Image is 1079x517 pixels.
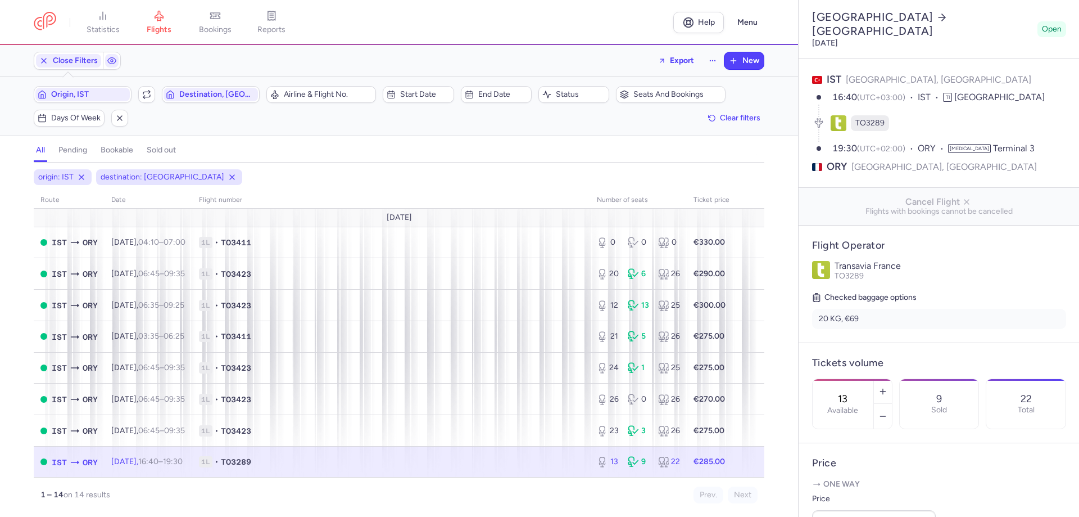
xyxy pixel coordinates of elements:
[138,331,184,341] span: –
[101,145,133,155] h4: bookable
[83,425,98,437] span: Orly, Paris, France
[215,237,219,248] span: •
[138,237,185,247] span: –
[597,425,619,437] div: 23
[199,300,212,311] span: 1L
[83,268,98,280] span: ORY
[400,90,450,99] span: Start date
[831,115,846,131] figure: TO airline logo
[704,110,764,127] button: Clear filters
[64,490,110,500] span: on 14 results
[162,86,260,103] button: Destination, [GEOGRAPHIC_DATA]
[83,299,98,312] span: Orly, Paris, France
[138,300,159,310] time: 06:35
[199,425,212,437] span: 1L
[954,92,1045,102] span: [GEOGRAPHIC_DATA]
[284,90,372,99] span: Airline & Flight No.
[52,299,67,312] span: Istanbul Airport, İstanbul, Turkey
[383,86,454,103] button: Start date
[812,309,1066,329] li: 20 KG, €69
[628,268,650,280] div: 6
[812,38,838,48] time: [DATE]
[616,86,726,103] button: Seats and bookings
[628,300,650,311] div: 13
[658,394,680,405] div: 26
[111,457,183,466] span: [DATE],
[52,393,67,406] span: Istanbul Airport, İstanbul, Turkey
[827,406,858,415] label: Available
[111,237,185,247] span: [DATE],
[75,10,131,35] a: statistics
[720,114,760,122] span: Clear filters
[199,25,232,35] span: bookings
[693,331,724,341] strong: €275.00
[199,331,212,342] span: 1L
[835,261,1066,271] p: Transavia France
[83,393,98,406] span: Orly, Paris, France
[111,363,185,372] span: [DATE],
[215,425,219,437] span: •
[138,457,183,466] span: –
[724,52,764,69] button: New
[628,425,650,437] div: 3
[693,300,726,310] strong: €300.00
[34,86,132,103] button: Origin, IST
[257,25,285,35] span: reports
[658,331,680,342] div: 26
[1042,24,1062,35] span: Open
[36,145,45,155] h4: all
[147,25,171,35] span: flights
[693,487,723,503] button: Prev.
[138,457,158,466] time: 16:40
[687,192,736,209] th: Ticket price
[628,362,650,374] div: 1
[857,144,905,154] span: (UTC+02:00)
[58,145,87,155] h4: pending
[164,331,184,341] time: 06:25
[846,74,1031,85] span: [GEOGRAPHIC_DATA], [GEOGRAPHIC_DATA]
[111,331,184,341] span: [DATE],
[215,456,219,467] span: •
[131,10,187,35] a: flights
[101,172,224,183] span: destination: [GEOGRAPHIC_DATA]
[147,145,176,155] h4: sold out
[164,394,185,404] time: 09:35
[658,425,680,437] div: 26
[164,300,184,310] time: 09:25
[698,18,715,26] span: Help
[812,457,1066,470] h4: Price
[693,457,725,466] strong: €285.00
[164,426,185,435] time: 09:35
[728,487,758,503] button: Next
[179,90,256,99] span: Destination, [GEOGRAPHIC_DATA]
[111,300,184,310] span: [DATE],
[812,492,936,506] label: Price
[243,10,300,35] a: reports
[597,300,619,311] div: 12
[832,92,857,102] time: 16:40
[111,426,185,435] span: [DATE],
[163,457,183,466] time: 19:30
[52,268,67,280] span: Istanbul Airport, İstanbul, Turkey
[138,426,185,435] span: –
[832,143,857,154] time: 19:30
[221,237,251,248] span: TO3411
[215,362,219,374] span: •
[658,362,680,374] div: 25
[221,331,251,342] span: TO3411
[199,456,212,467] span: 1L
[34,12,56,33] a: CitizenPlane red outlined logo
[138,331,159,341] time: 03:35
[651,52,701,70] button: Export
[812,357,1066,370] h4: Tickets volume
[87,25,120,35] span: statistics
[138,426,160,435] time: 06:45
[633,90,722,99] span: Seats and bookings
[948,144,991,153] span: [MEDICAL_DATA]
[83,362,98,374] span: Orly, Paris, France
[936,393,942,404] p: 9
[827,160,847,174] span: ORY
[943,93,952,102] span: TI
[83,236,98,249] span: Orly, Paris, France
[138,394,185,404] span: –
